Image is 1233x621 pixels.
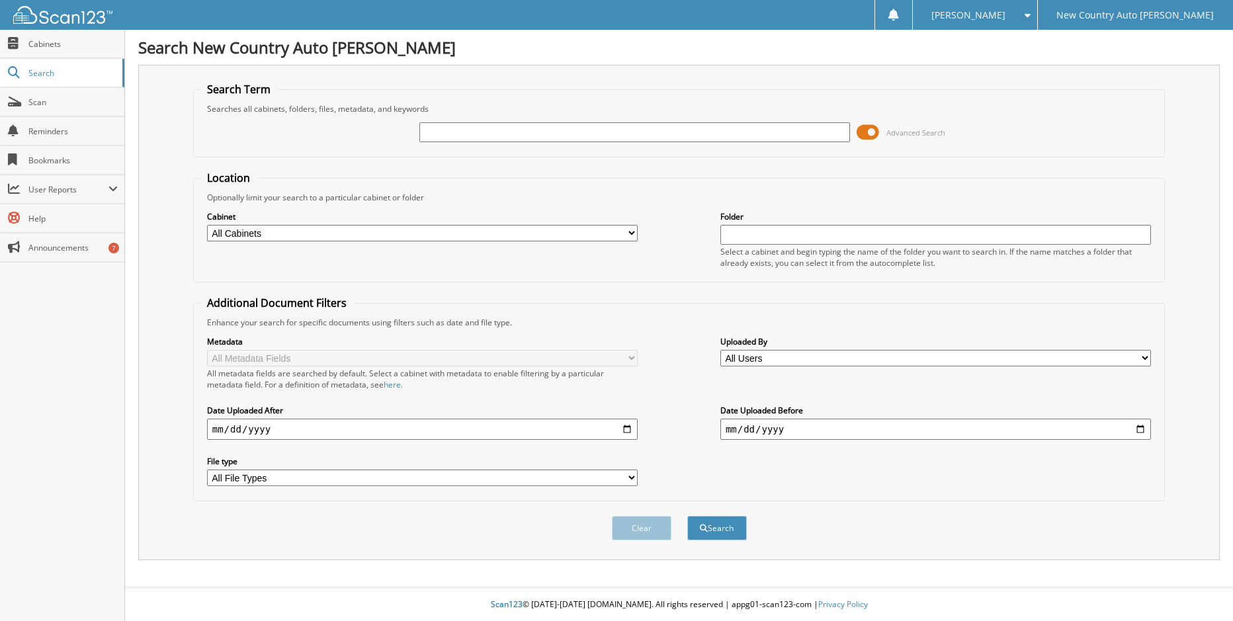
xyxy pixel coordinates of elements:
[200,82,277,97] legend: Search Term
[1167,558,1233,621] iframe: Chat Widget
[720,419,1151,440] input: end
[818,599,868,610] a: Privacy Policy
[886,128,945,138] span: Advanced Search
[200,192,1158,203] div: Optionally limit your search to a particular cabinet or folder
[384,379,401,390] a: here
[1056,11,1214,19] span: New Country Auto [PERSON_NAME]
[931,11,1005,19] span: [PERSON_NAME]
[207,368,638,390] div: All metadata fields are searched by default. Select a cabinet with metadata to enable filtering b...
[207,419,638,440] input: start
[612,516,671,540] button: Clear
[720,405,1151,416] label: Date Uploaded Before
[687,516,747,540] button: Search
[200,317,1158,328] div: Enhance your search for specific documents using filters such as date and file type.
[28,155,118,166] span: Bookmarks
[28,126,118,137] span: Reminders
[200,296,353,310] legend: Additional Document Filters
[28,242,118,253] span: Announcements
[28,38,118,50] span: Cabinets
[720,211,1151,222] label: Folder
[28,67,116,79] span: Search
[200,171,257,185] legend: Location
[207,336,638,347] label: Metadata
[207,405,638,416] label: Date Uploaded After
[720,336,1151,347] label: Uploaded By
[207,456,638,467] label: File type
[200,103,1158,114] div: Searches all cabinets, folders, files, metadata, and keywords
[491,599,523,610] span: Scan123
[125,589,1233,621] div: © [DATE]-[DATE] [DOMAIN_NAME]. All rights reserved | appg01-scan123-com |
[13,6,112,24] img: scan123-logo-white.svg
[28,97,118,108] span: Scan
[138,36,1220,58] h1: Search New Country Auto [PERSON_NAME]
[108,243,119,253] div: 7
[207,211,638,222] label: Cabinet
[28,213,118,224] span: Help
[28,184,108,195] span: User Reports
[720,246,1151,269] div: Select a cabinet and begin typing the name of the folder you want to search in. If the name match...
